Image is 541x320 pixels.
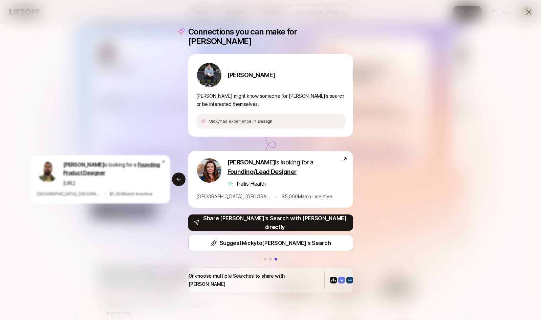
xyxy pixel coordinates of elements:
p: $ 5,000 Match Incentive [282,192,332,201]
p: is looking for a [228,158,342,177]
p: [GEOGRAPHIC_DATA], [GEOGRAPHIC_DATA] [37,190,100,197]
p: Or choose multiple Searches to share with [PERSON_NAME] [189,272,319,288]
p: Micky has experience in [209,118,273,124]
p: Connections you can make for [PERSON_NAME] [188,27,353,46]
img: Company logo [338,277,345,283]
p: [URL] [63,179,75,187]
img: 15701a8e_2fc0_46aa_aa6b_89b158c1862e.jpg [228,181,233,186]
span: [PERSON_NAME] [63,162,104,168]
p: Trellis Health [236,179,266,188]
span: [PERSON_NAME] [228,159,275,166]
img: e9b9b806_e018_42b5_bf09_feed99fbfe3b.jpg [197,158,221,183]
p: [PERSON_NAME] might know someone for [PERSON_NAME]'s search or be interested themselves. [196,92,345,108]
p: • [103,190,106,198]
img: a3d47415_1646_4101_9481_f21ab8e0a44f.jpg [37,161,58,182]
p: $ 5,000 Match Incentive [109,190,152,197]
p: [GEOGRAPHIC_DATA], [GEOGRAPHIC_DATA] or Remote [196,192,271,201]
span: Founding Product Designer [63,162,160,176]
span: Founding/Lead Designer [228,168,297,175]
img: ff878871_fdd6_46e2_847a_2005d8723124.jpg [197,63,221,87]
p: is looking for a [63,161,160,177]
img: Company logo [346,277,353,283]
p: Suggest Micky to [PERSON_NAME] 's Search [220,238,331,247]
img: Company logo [330,277,337,283]
span: Design [258,118,273,124]
button: SuggestMickyto[PERSON_NAME]'s Search [188,235,353,251]
p: • [275,192,278,201]
button: Share [PERSON_NAME]'s Search with [PERSON_NAME] directly [188,214,353,231]
p: [PERSON_NAME] [228,70,275,80]
p: Share [PERSON_NAME]'s Search with [PERSON_NAME] directly [202,214,347,231]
